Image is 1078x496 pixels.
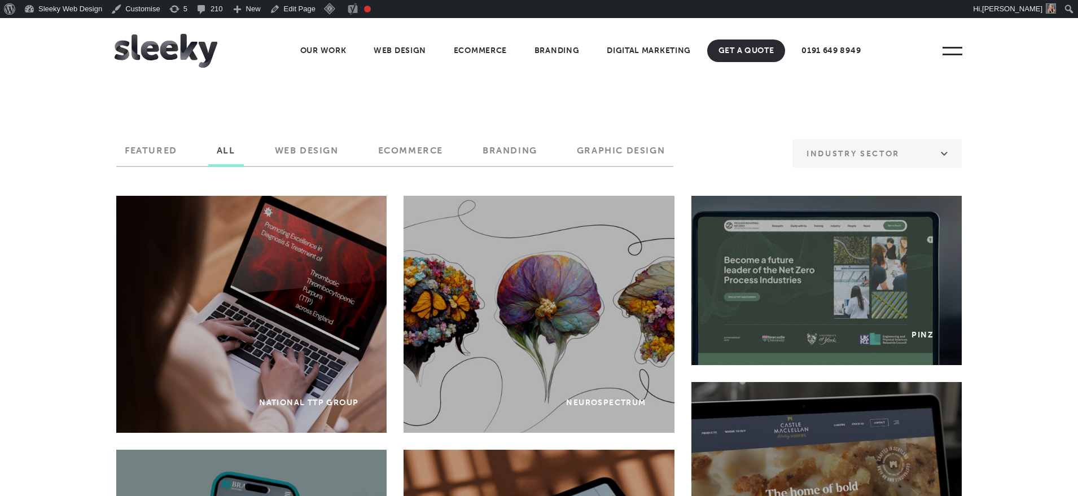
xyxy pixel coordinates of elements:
label: Graphic Design [568,145,673,164]
span: [PERSON_NAME] [982,5,1042,13]
label: Featured [116,145,186,164]
a: Digital Marketing [595,39,702,62]
label: Ecommerce [370,145,452,164]
label: Branding [474,145,546,164]
a: Web Design [362,39,437,62]
a: Get A Quote [707,39,786,62]
a: Our Work [289,39,358,62]
a: Branding [523,39,591,62]
img: IMG_0170-150x150.jpg [1046,3,1056,14]
label: Web Design [266,145,347,164]
a: 0191 649 8949 [790,39,872,62]
img: Sleeky Web Design Newcastle [115,34,217,68]
label: All [208,145,244,164]
a: Ecommerce [442,39,518,62]
div: Focus keyphrase not set [364,6,371,12]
